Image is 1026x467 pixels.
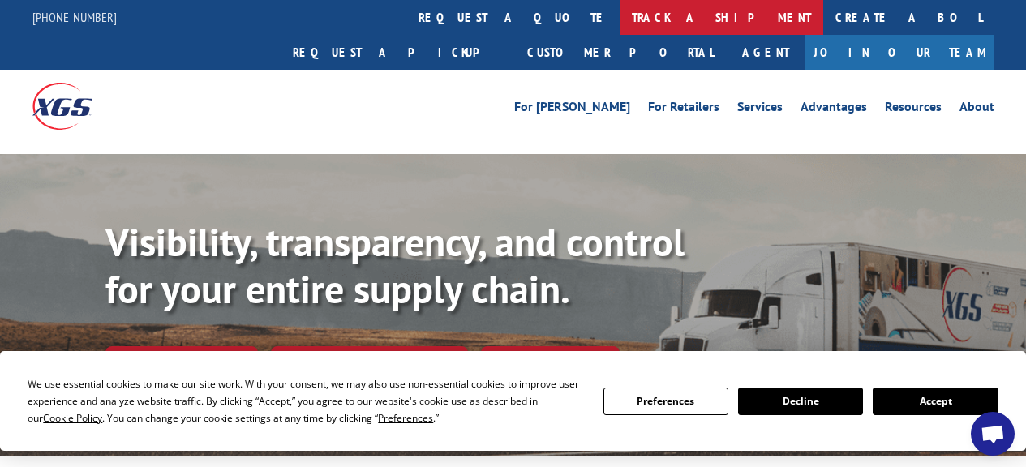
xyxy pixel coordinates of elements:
a: Request a pickup [281,35,515,70]
a: Resources [885,101,942,118]
button: Decline [738,388,863,415]
a: [PHONE_NUMBER] [32,9,117,25]
button: Preferences [603,388,728,415]
b: Visibility, transparency, and control for your entire supply chain. [105,216,685,314]
a: Agent [726,35,805,70]
a: Calculate transit time [271,346,468,381]
a: Advantages [801,101,867,118]
a: Join Our Team [805,35,994,70]
a: Services [737,101,783,118]
button: Accept [873,388,998,415]
div: We use essential cookies to make our site work. With your consent, we may also use non-essential ... [28,375,583,426]
a: Track shipment [105,346,258,380]
a: Customer Portal [515,35,726,70]
a: XGS ASSISTANT [481,346,620,381]
span: Preferences [378,411,433,425]
span: Cookie Policy [43,411,102,425]
a: For [PERSON_NAME] [514,101,630,118]
div: Open chat [971,412,1015,456]
a: For Retailers [648,101,719,118]
a: About [959,101,994,118]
